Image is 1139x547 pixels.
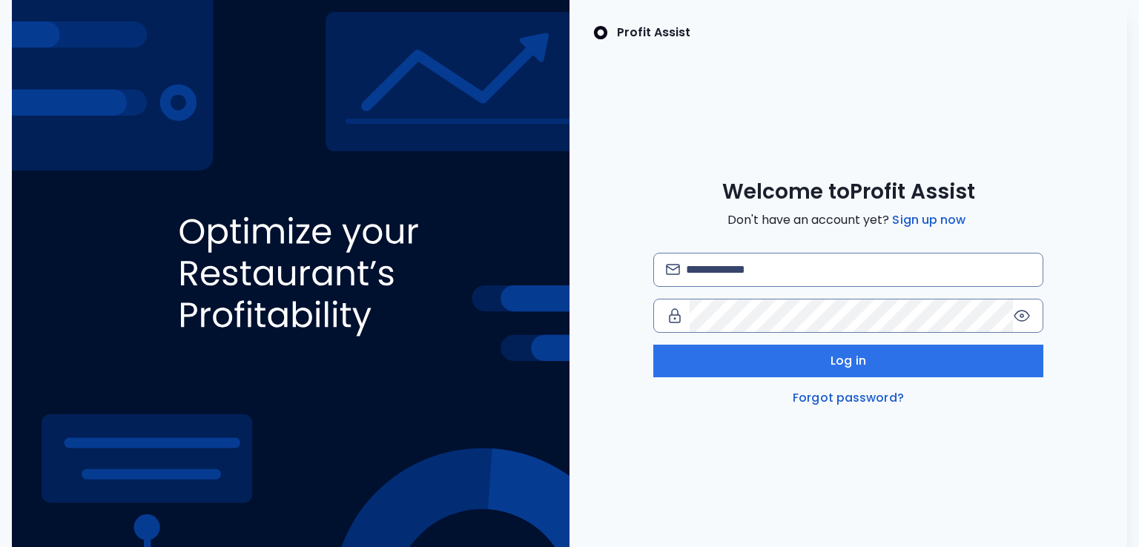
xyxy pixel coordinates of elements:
a: Sign up now [889,211,968,229]
p: Profit Assist [617,24,690,42]
a: Forgot password? [790,389,907,407]
img: email [666,264,680,275]
span: Don't have an account yet? [727,211,968,229]
button: Log in [653,345,1043,377]
span: Welcome to Profit Assist [722,179,975,205]
span: Log in [831,352,866,370]
img: SpotOn Logo [593,24,608,42]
